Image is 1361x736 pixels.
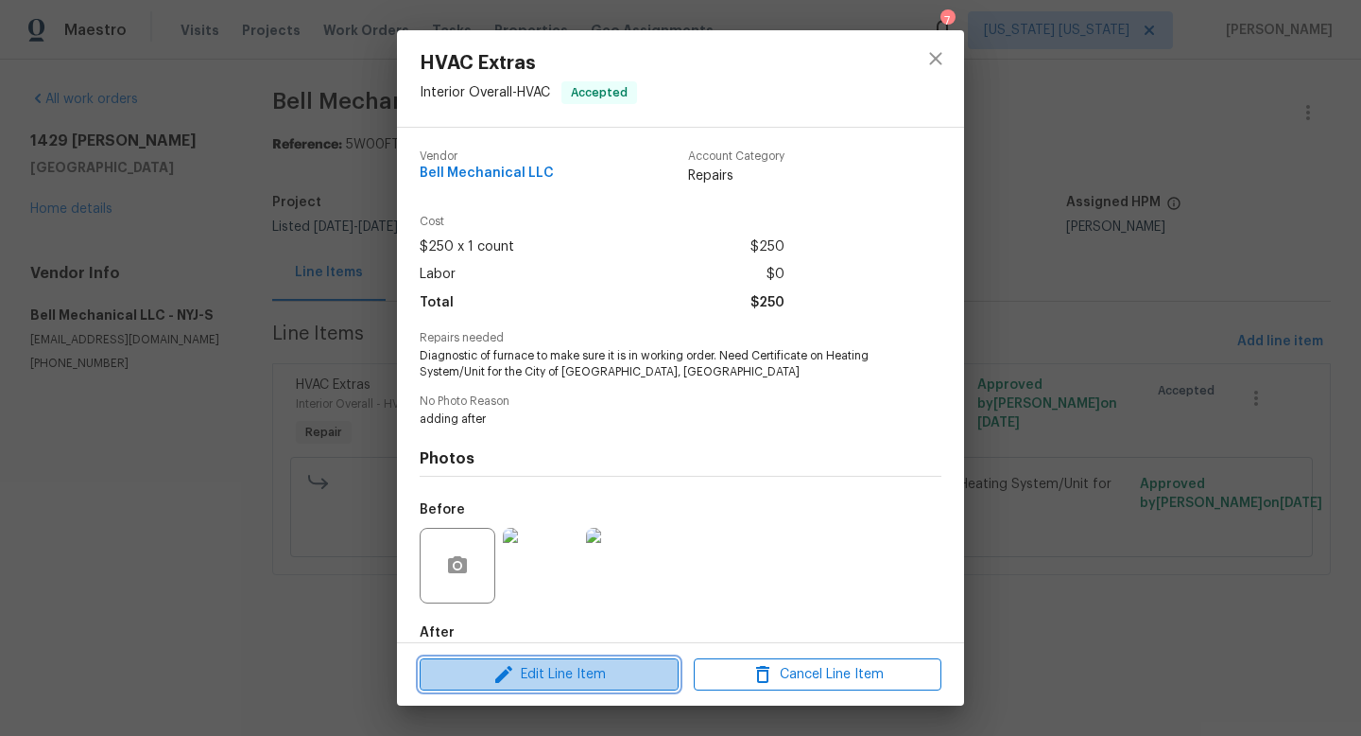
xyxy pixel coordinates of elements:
span: $250 [750,234,784,261]
h5: After [420,626,455,640]
div: 7 [940,11,954,30]
span: HVAC Extras [420,53,637,74]
span: Account Category [688,150,784,163]
span: Repairs needed [420,332,941,344]
span: Vendor [420,150,554,163]
span: $250 x 1 count [420,234,514,261]
span: Bell Mechanical LLC [420,166,554,181]
span: $0 [767,261,784,289]
span: No Photo Reason [420,395,941,408]
span: Repairs [688,166,784,185]
h4: Photos [420,449,941,468]
span: Interior Overall - HVAC [420,86,550,99]
h5: Before [420,503,465,517]
button: Cancel Line Item [694,658,941,692]
span: $250 [750,289,784,317]
span: Cost [420,216,784,228]
button: close [913,36,958,81]
span: Edit Line Item [425,663,673,687]
span: Accepted [563,83,635,102]
span: Total [420,289,454,317]
button: Edit Line Item [420,658,679,692]
span: adding after [420,412,889,428]
span: Diagnostic of furnace to make sure it is in working order. Need Certificate on Heating System/Uni... [420,348,889,380]
span: Labor [420,261,456,289]
span: Cancel Line Item [699,663,936,687]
